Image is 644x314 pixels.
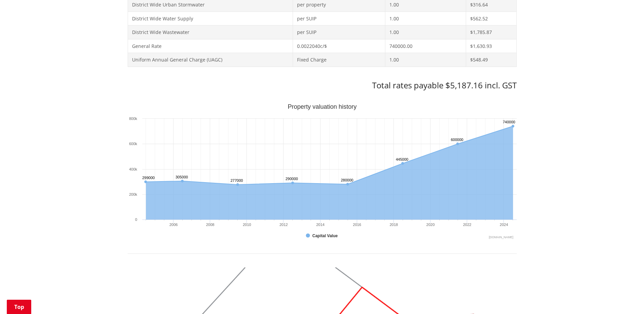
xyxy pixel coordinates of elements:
path: Tuesday, Jun 30, 12:00, 277,000. Capital Value. [236,183,239,186]
path: Wednesday, Jun 30, 12:00, 299,000. Capital Value. [144,180,147,183]
button: Show Capital Value [306,233,339,239]
text: 600000 [451,138,463,142]
td: $1,785.87 [466,25,516,39]
div: Property valuation history. Highcharts interactive chart. [128,104,517,240]
td: District Wide Water Supply [128,12,293,25]
path: Wednesday, Jun 30, 12:00, 600,000. Capital Value. [456,142,459,145]
text: 2006 [169,223,177,227]
td: 1.00 [385,53,466,67]
text: Property valuation history [288,103,356,110]
td: Uniform Annual General Charge (UAGC) [128,53,293,67]
text: 299000 [142,176,155,180]
path: Sunday, Jun 30, 12:00, 740,000. Capital Value. [512,125,514,127]
text: 280000 [341,178,353,182]
td: Fixed Charge [293,53,385,67]
text: 2012 [279,223,288,227]
text: 2018 [389,223,398,227]
td: $562.52 [466,12,516,25]
text: 445000 [396,157,408,161]
text: 200k [129,192,137,196]
path: Saturday, Jun 30, 12:00, 290,000. Capital Value. [291,181,294,184]
td: per SUIP [293,25,385,39]
text: 290000 [286,177,298,181]
td: District Wide Wastewater [128,25,293,39]
path: Friday, Jun 30, 12:00, 305,000. Capital Value. [181,179,184,182]
text: 2016 [353,223,361,227]
td: 740000.00 [385,39,466,53]
text: 600k [129,142,137,146]
text: 277000 [231,178,243,182]
path: Saturday, Jun 30, 12:00, 445,000. Capital Value. [401,162,404,164]
text: 2024 [500,223,508,227]
text: 0 [135,217,137,222]
path: Tuesday, Jun 30, 12:00, 280,000. Capital Value. [346,183,349,186]
text: 305000 [176,175,188,179]
td: 1.00 [385,12,466,25]
text: 2010 [243,223,251,227]
text: 800k [129,117,137,121]
a: Top [7,300,31,314]
text: Chart credits: Highcharts.com [489,235,513,239]
td: 1.00 [385,25,466,39]
text: 2008 [206,223,214,227]
td: per SUIP [293,12,385,25]
h3: Total rates payable $5,187.16 incl. GST [128,81,517,90]
text: 2020 [426,223,434,227]
td: 0.0022040c/$ [293,39,385,53]
text: 400k [129,167,137,171]
text: 2014 [316,223,324,227]
td: $1,630.93 [466,39,516,53]
iframe: Messenger Launcher [613,285,637,310]
text: 740000 [503,120,515,124]
svg: Interactive chart [128,104,517,240]
td: $548.49 [466,53,516,67]
text: 2022 [463,223,471,227]
td: General Rate [128,39,293,53]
